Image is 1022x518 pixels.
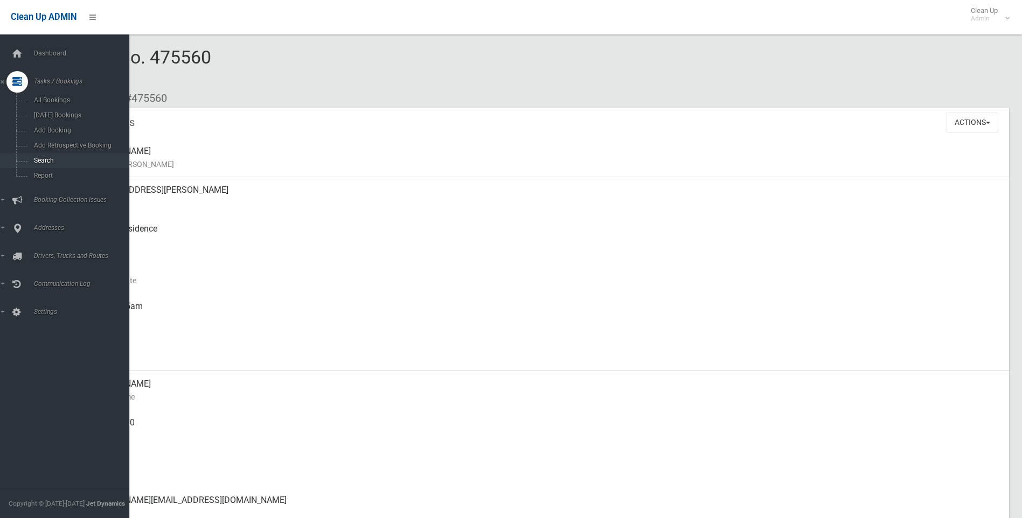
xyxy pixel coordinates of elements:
[86,235,1000,248] small: Pickup Point
[86,332,1000,371] div: [DATE]
[31,111,128,119] span: [DATE] Bookings
[47,46,211,88] span: Booking No. 475560
[86,216,1000,255] div: Front of Residence
[31,78,137,85] span: Tasks / Bookings
[86,138,1000,177] div: [PERSON_NAME]
[86,468,1000,481] small: Landline
[86,293,1000,332] div: [DATE] 5:55am
[86,255,1000,293] div: [DATE]
[86,274,1000,287] small: Collection Date
[31,142,128,149] span: Add Retrospective Booking
[86,313,1000,326] small: Collected At
[31,172,128,179] span: Report
[86,352,1000,365] small: Zone
[31,50,137,57] span: Dashboard
[31,157,128,164] span: Search
[86,429,1000,442] small: Mobile
[31,308,137,316] span: Settings
[971,15,998,23] small: Admin
[31,280,137,288] span: Communication Log
[117,88,167,108] li: #475560
[11,12,77,22] span: Clean Up ADMIN
[965,6,1009,23] span: Clean Up
[86,197,1000,209] small: Address
[947,113,998,132] button: Actions
[31,96,128,104] span: All Bookings
[86,371,1000,410] div: [PERSON_NAME]
[31,252,137,260] span: Drivers, Trucks and Routes
[9,500,85,507] span: Copyright © [DATE]-[DATE]
[86,410,1000,449] div: 0418452970
[31,224,137,232] span: Addresses
[86,177,1000,216] div: [STREET_ADDRESS][PERSON_NAME]
[86,158,1000,171] small: Name of [PERSON_NAME]
[31,196,137,204] span: Booking Collection Issues
[86,449,1000,487] div: None given
[31,127,128,134] span: Add Booking
[86,500,125,507] strong: Jet Dynamics
[86,390,1000,403] small: Contact Name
